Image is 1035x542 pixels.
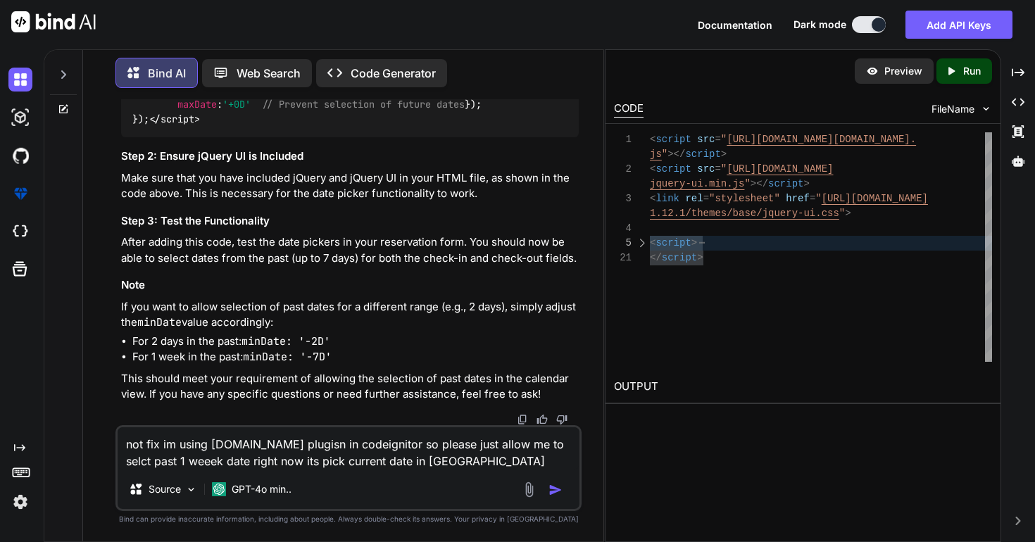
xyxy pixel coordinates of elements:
[650,252,662,263] span: </
[8,490,32,514] img: settings
[185,484,197,496] img: Pick Models
[614,162,632,177] div: 2
[697,252,703,263] span: >
[614,221,632,236] div: 4
[132,334,579,350] li: For 2 days in the past:
[655,237,691,248] span: script
[698,18,772,32] button: Documentation
[905,11,1012,39] button: Add API Keys
[121,149,579,165] h3: Step 2: Ensure jQuery UI is Included
[650,237,655,248] span: <
[121,299,579,331] p: If you want to allow selection of past dates for a different range (e.g., 2 days), simply adjust ...
[121,170,579,202] p: Make sure that you have included jQuery and jQuery UI in your HTML file, as shown in the code abo...
[121,371,579,403] p: This should meet your requirement of allowing the selection of past dates in the calendar view. I...
[8,220,32,244] img: cloudideIcon
[548,483,563,497] img: icon
[845,208,851,219] span: >
[351,65,436,82] p: Code Generator
[768,178,803,189] span: script
[662,252,697,263] span: script
[650,208,839,219] span: 1.12.1/themes/base/jquery-ui.css
[148,65,186,82] p: Bind AI
[793,18,846,32] span: Dark mode
[132,349,579,365] li: For 1 week in the past:
[237,65,301,82] p: Web Search
[810,193,815,204] span: =
[614,236,632,251] div: 5
[963,64,981,78] p: Run
[149,113,200,125] span: </ >
[650,163,655,175] span: <
[697,163,715,175] span: src
[121,234,579,266] p: After adding this code, test the date pickers in your reservation form. You should now be able to...
[11,11,96,32] img: Bind AI
[721,163,727,175] span: "
[115,514,582,524] p: Bind can provide inaccurate information, including about people. Always double-check its answers....
[650,149,662,160] span: js
[727,134,916,145] span: [URL][DOMAIN_NAME][DOMAIN_NAME].
[715,163,720,175] span: =
[118,427,579,469] textarea: not fix im using [DOMAIN_NAME] plugisn in codeignitor so please just allow me to selct past 1 wee...
[698,19,772,31] span: Documentation
[537,414,548,425] img: like
[884,64,922,78] p: Preview
[655,193,679,204] span: link
[727,163,833,175] span: [URL][DOMAIN_NAME]
[815,193,821,204] span: "
[786,193,810,204] span: href
[709,193,780,204] span: "stylesheet"
[655,163,691,175] span: script
[517,414,528,425] img: copy
[866,65,879,77] img: preview
[212,482,226,496] img: GPT-4o mini
[177,99,217,111] span: maxDate
[633,236,651,251] div: Click to expand the range.
[137,315,182,329] code: minDate
[241,334,330,348] code: minDate: '-2D'
[931,102,974,116] span: FileName
[8,182,32,206] img: premium
[161,113,194,125] span: script
[721,134,727,145] span: "
[521,481,537,498] img: attachment
[556,414,567,425] img: dislike
[697,134,715,145] span: src
[614,132,632,147] div: 1
[667,149,685,160] span: ></
[232,482,291,496] p: GPT-4o min..
[662,149,667,160] span: "
[655,134,691,145] span: script
[685,149,720,160] span: script
[243,350,332,364] code: minDate: '-7D'
[650,178,744,189] span: jquery-ui.min.js
[614,191,632,206] div: 3
[606,370,1000,403] h2: OUTPUT
[721,149,727,160] span: >
[980,103,992,115] img: chevron down
[614,251,632,265] div: 21
[803,178,809,189] span: >
[744,178,750,189] span: "
[121,277,579,294] h3: Note
[8,144,32,168] img: githubDark
[8,68,32,92] img: darkChat
[839,208,845,219] span: "
[685,193,703,204] span: rel
[149,482,181,496] p: Source
[262,99,465,111] span: // Prevent selection of future dates
[822,193,928,204] span: [URL][DOMAIN_NAME]
[703,193,709,204] span: =
[650,193,655,204] span: <
[614,101,644,118] div: CODE
[8,106,32,130] img: darkAi-studio
[121,213,579,229] h3: Step 3: Test the Functionality
[691,237,697,248] span: >
[751,178,768,189] span: ></
[650,134,655,145] span: <
[222,99,251,111] span: '+0D'
[715,134,720,145] span: =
